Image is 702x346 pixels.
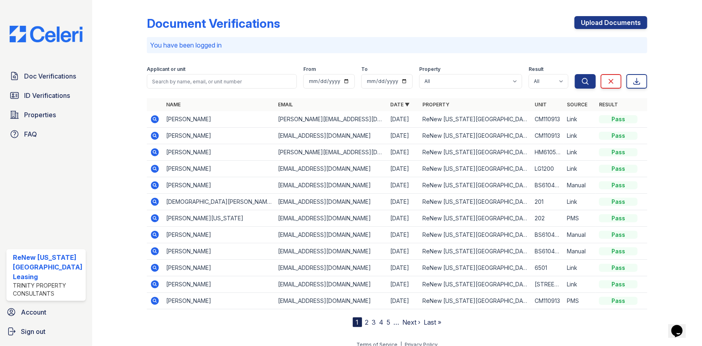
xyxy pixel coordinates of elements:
td: [PERSON_NAME] [163,243,275,260]
a: Last » [424,318,442,326]
label: Property [419,66,441,73]
p: You have been logged in [150,40,644,50]
a: Next › [403,318,421,326]
a: Result [599,102,618,108]
span: FAQ [24,129,37,139]
td: [DATE] [387,260,419,276]
a: Unit [535,102,547,108]
a: 2 [365,318,369,326]
td: 6501 [531,260,564,276]
div: Pass [599,247,638,255]
td: Link [564,111,596,128]
td: CM110913 [531,293,564,309]
td: [EMAIL_ADDRESS][DOMAIN_NAME] [275,243,387,260]
td: ReNew [US_STATE][GEOGRAPHIC_DATA] [419,144,531,161]
td: [PERSON_NAME] [163,260,275,276]
td: ReNew [US_STATE][GEOGRAPHIC_DATA] [419,276,531,293]
a: Properties [6,107,86,123]
td: BS6104 203 [531,243,564,260]
td: ReNew [US_STATE][GEOGRAPHIC_DATA] [419,194,531,210]
td: ReNew [US_STATE][GEOGRAPHIC_DATA] [419,161,531,177]
td: [PERSON_NAME] [163,144,275,161]
span: Doc Verifications [24,71,76,81]
td: ReNew [US_STATE][GEOGRAPHIC_DATA] [419,227,531,243]
td: Link [564,144,596,161]
a: Email [278,102,293,108]
td: [DATE] [387,243,419,260]
td: ReNew [US_STATE][GEOGRAPHIC_DATA] [419,293,531,309]
div: Pass [599,132,638,140]
td: [PERSON_NAME] [163,111,275,128]
div: Pass [599,181,638,189]
td: [DATE] [387,111,419,128]
td: ReNew [US_STATE][GEOGRAPHIC_DATA] [419,128,531,144]
td: LG1200 [531,161,564,177]
a: Upload Documents [574,16,647,29]
td: [PERSON_NAME] [163,293,275,309]
td: [DATE] [387,210,419,227]
td: [PERSON_NAME][EMAIL_ADDRESS][DOMAIN_NAME] [275,144,387,161]
td: BS6104 203 [531,177,564,194]
div: Pass [599,165,638,173]
td: Manual [564,227,596,243]
td: Link [564,276,596,293]
td: Manual [564,243,596,260]
td: [PERSON_NAME] [163,177,275,194]
td: [DATE] [387,128,419,144]
div: Pass [599,231,638,239]
div: Pass [599,214,638,222]
td: [EMAIL_ADDRESS][DOMAIN_NAME] [275,260,387,276]
td: Link [564,194,596,210]
span: Properties [24,110,56,120]
td: [EMAIL_ADDRESS][DOMAIN_NAME] [275,227,387,243]
td: [PERSON_NAME][EMAIL_ADDRESS][DOMAIN_NAME] [275,111,387,128]
td: [EMAIL_ADDRESS][DOMAIN_NAME] [275,128,387,144]
td: ReNew [US_STATE][GEOGRAPHIC_DATA] [419,260,531,276]
a: Account [3,304,89,320]
td: Link [564,260,596,276]
span: Sign out [21,327,45,336]
td: [DATE] [387,293,419,309]
td: [DATE] [387,177,419,194]
td: [DATE] [387,227,419,243]
span: … [394,317,399,327]
label: From [303,66,316,73]
td: [EMAIL_ADDRESS][DOMAIN_NAME] [275,161,387,177]
label: Result [529,66,543,73]
td: [PERSON_NAME] [163,227,275,243]
div: 1 [353,317,362,327]
div: Pass [599,148,638,156]
td: 202 [531,210,564,227]
a: Property [422,102,449,108]
div: Pass [599,264,638,272]
div: Pass [599,280,638,288]
td: [DATE] [387,276,419,293]
td: Link [564,128,596,144]
div: Pass [599,198,638,206]
td: PMS [564,210,596,227]
div: Pass [599,115,638,123]
a: 4 [379,318,384,326]
a: Sign out [3,323,89,340]
td: [PERSON_NAME] [163,161,275,177]
a: ID Verifications [6,87,86,104]
td: 201 [531,194,564,210]
td: [PERSON_NAME] [163,276,275,293]
td: Manual [564,177,596,194]
iframe: chat widget [668,314,694,338]
input: Search by name, email, or unit number [147,74,297,89]
td: [DEMOGRAPHIC_DATA][PERSON_NAME] [163,194,275,210]
td: PMS [564,293,596,309]
a: FAQ [6,126,86,142]
td: ReNew [US_STATE][GEOGRAPHIC_DATA] [419,243,531,260]
td: Link [564,161,596,177]
td: [EMAIL_ADDRESS][DOMAIN_NAME] [275,177,387,194]
td: BS6104 203 [531,227,564,243]
a: Name [166,102,181,108]
td: HM6105-014 [531,144,564,161]
td: [DATE] [387,161,419,177]
td: CM110913 [531,111,564,128]
div: Pass [599,297,638,305]
td: ReNew [US_STATE][GEOGRAPHIC_DATA] [419,111,531,128]
td: ReNew [US_STATE][GEOGRAPHIC_DATA] [419,177,531,194]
